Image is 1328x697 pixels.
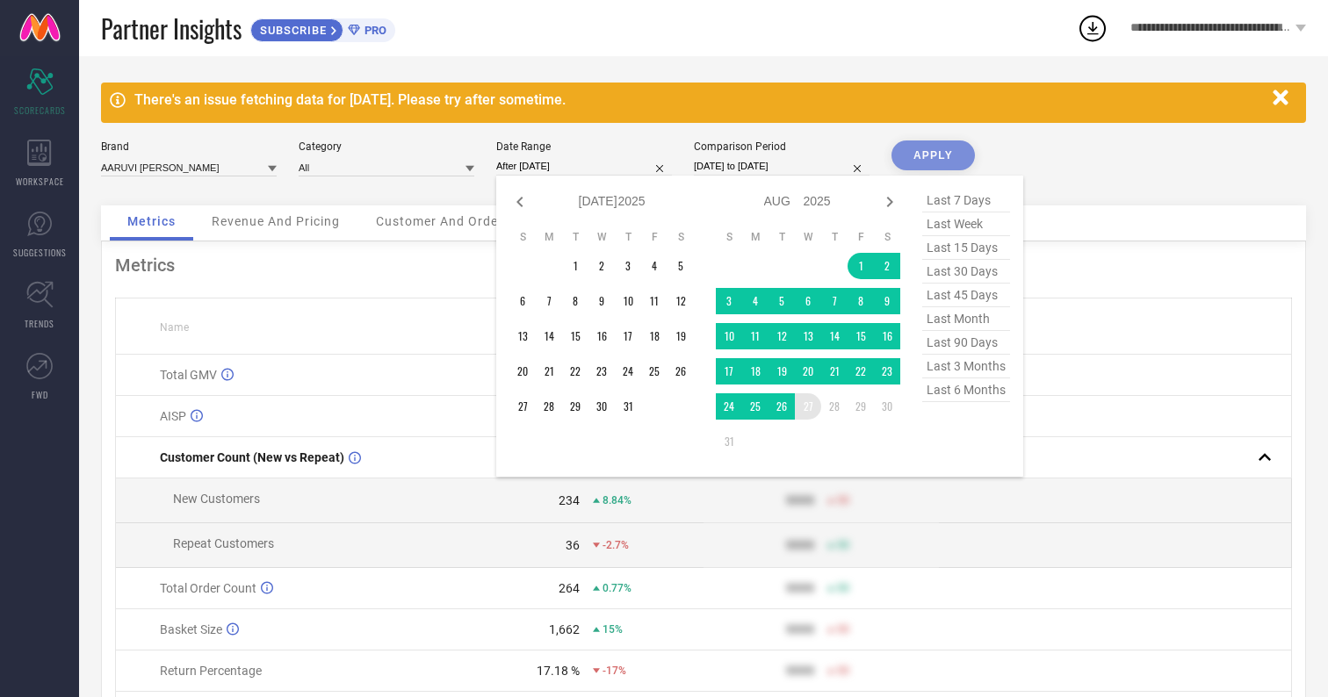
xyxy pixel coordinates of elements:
div: Date Range [496,140,672,153]
td: Sat Jul 12 2025 [668,288,694,314]
th: Wednesday [795,230,821,244]
th: Tuesday [562,230,588,244]
td: Tue Jul 08 2025 [562,288,588,314]
td: Thu Jul 31 2025 [615,393,641,420]
th: Monday [742,230,769,244]
td: Thu Aug 14 2025 [821,323,848,349]
td: Fri Aug 22 2025 [848,358,874,384]
span: 15% [603,623,623,636]
span: TRENDS [25,317,54,330]
td: Tue Jul 29 2025 [562,393,588,420]
span: 50 [837,494,849,507]
td: Mon Jul 21 2025 [536,358,562,384]
td: Fri Aug 01 2025 [848,253,874,279]
td: Sun Aug 17 2025 [716,358,742,384]
th: Saturday [668,230,694,244]
td: Thu Aug 07 2025 [821,288,848,314]
span: last 3 months [922,355,1010,378]
td: Fri Aug 08 2025 [848,288,874,314]
span: Customer Count (New vs Repeat) [160,450,344,464]
div: 36 [566,538,580,552]
span: last 30 days [922,260,1010,284]
td: Thu Jul 03 2025 [615,253,641,279]
div: 17.18 % [537,664,580,678]
th: Friday [848,230,874,244]
td: Sat Aug 09 2025 [874,288,900,314]
td: Wed Aug 27 2025 [795,393,821,420]
div: There's an issue fetching data for [DATE]. Please try after sometime. [134,91,1264,108]
span: last 45 days [922,284,1010,307]
span: Basket Size [160,622,222,636]
span: last month [922,307,1010,331]
th: Wednesday [588,230,615,244]
th: Sunday [509,230,536,244]
td: Wed Aug 13 2025 [795,323,821,349]
td: Wed Jul 02 2025 [588,253,615,279]
span: last 6 months [922,378,1010,402]
div: Metrics [115,255,1292,276]
input: Select comparison period [694,157,870,176]
td: Thu Aug 21 2025 [821,358,848,384]
span: Partner Insights [101,11,242,47]
div: 9999 [786,664,814,678]
td: Mon Jul 28 2025 [536,393,562,420]
td: Sat Aug 30 2025 [874,393,900,420]
td: Sun Jul 27 2025 [509,393,536,420]
td: Tue Aug 19 2025 [769,358,795,384]
td: Fri Jul 11 2025 [641,288,668,314]
td: Mon Jul 07 2025 [536,288,562,314]
td: Tue Jul 01 2025 [562,253,588,279]
div: 234 [559,493,580,507]
div: Open download list [1077,12,1108,44]
td: Fri Jul 25 2025 [641,358,668,384]
div: Next month [879,191,900,212]
td: Sat Aug 02 2025 [874,253,900,279]
td: Wed Jul 30 2025 [588,393,615,420]
span: last week [922,212,1010,236]
div: Brand [101,140,277,153]
td: Wed Jul 16 2025 [588,323,615,349]
th: Tuesday [769,230,795,244]
th: Saturday [874,230,900,244]
span: 0.77% [603,582,632,594]
span: Revenue And Pricing [212,214,340,228]
div: 9999 [786,493,814,507]
td: Thu Jul 24 2025 [615,358,641,384]
div: 9999 [786,622,814,636]
span: AISP [160,409,186,423]
td: Tue Aug 05 2025 [769,288,795,314]
th: Thursday [615,230,641,244]
span: Return Percentage [160,664,262,678]
th: Friday [641,230,668,244]
td: Fri Aug 15 2025 [848,323,874,349]
span: Total Order Count [160,581,256,595]
td: Thu Aug 28 2025 [821,393,848,420]
span: -2.7% [603,539,629,551]
span: FWD [32,388,48,401]
span: 8.84% [603,494,632,507]
td: Sun Aug 31 2025 [716,428,742,455]
span: Name [160,321,189,334]
span: SUGGESTIONS [13,246,67,259]
td: Sun Aug 24 2025 [716,393,742,420]
div: Category [299,140,474,153]
span: Customer And Orders [376,214,510,228]
td: Thu Jul 10 2025 [615,288,641,314]
td: Fri Jul 04 2025 [641,253,668,279]
td: Wed Aug 20 2025 [795,358,821,384]
td: Fri Jul 18 2025 [641,323,668,349]
td: Sun Jul 20 2025 [509,358,536,384]
td: Sat Jul 19 2025 [668,323,694,349]
td: Mon Aug 11 2025 [742,323,769,349]
th: Sunday [716,230,742,244]
span: last 7 days [922,189,1010,212]
span: WORKSPACE [16,175,64,188]
td: Mon Aug 18 2025 [742,358,769,384]
th: Thursday [821,230,848,244]
td: Mon Jul 14 2025 [536,323,562,349]
span: last 15 days [922,236,1010,260]
th: Monday [536,230,562,244]
td: Sun Jul 06 2025 [509,288,536,314]
td: Mon Aug 25 2025 [742,393,769,420]
div: Comparison Period [694,140,870,153]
